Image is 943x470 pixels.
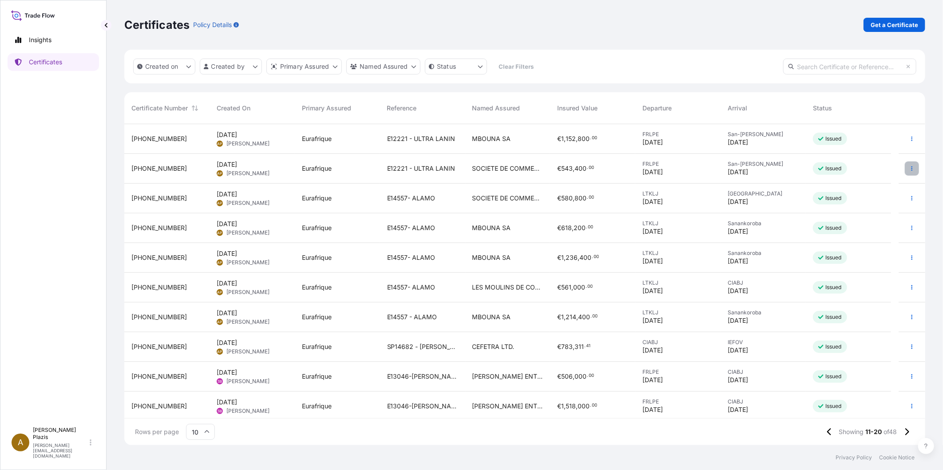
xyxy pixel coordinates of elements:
span: [PERSON_NAME] ENTREPRISE [472,372,543,381]
p: Issued [825,224,842,231]
span: [DATE] [217,249,237,258]
span: 800 [575,195,586,201]
span: 00 [587,285,593,288]
span: 00 [592,404,597,407]
span: LTKLJ [642,309,713,316]
button: createdBy Filter options [200,59,262,74]
span: € [557,255,561,261]
span: € [557,136,561,142]
span: [PHONE_NUMBER] [131,372,187,381]
span: [DATE] [642,168,663,176]
span: 400 [579,255,591,261]
span: [DATE] [728,286,748,295]
span: LTKLJ [642,190,713,197]
span: 311 [575,344,584,350]
p: Issued [825,165,842,172]
span: Reference [387,104,417,113]
span: [DATE] [217,338,237,347]
span: . [586,285,587,288]
span: E14557- ALAMO [387,223,436,232]
span: [DATE] [642,405,663,414]
span: AP [217,228,222,237]
span: , [564,403,566,409]
span: [GEOGRAPHIC_DATA] [728,190,799,197]
span: E14557- ALAMO [387,253,436,262]
button: createdOn Filter options [133,59,195,74]
span: [PHONE_NUMBER] [131,134,187,143]
p: Certificates [124,18,190,32]
span: 800 [578,136,590,142]
p: Issued [825,373,842,380]
span: CIABJ [728,398,799,405]
span: Departure [642,104,672,113]
button: certificateStatus Filter options [425,59,487,74]
span: San-[PERSON_NAME] [728,131,799,138]
span: . [592,255,593,258]
span: [DATE] [217,219,237,228]
span: 000 [573,284,585,290]
span: 00 [588,226,593,229]
span: Insured Value [557,104,598,113]
p: Privacy Policy [836,454,872,461]
span: [DATE] [217,398,237,407]
p: Issued [825,135,842,142]
p: Issued [825,284,842,291]
p: Issued [825,343,842,350]
span: € [557,165,561,172]
span: [PERSON_NAME] [226,348,269,355]
span: Eurafrique [302,194,332,203]
span: AP [217,169,222,178]
span: E14557- ALAMO [387,194,436,203]
span: [DATE] [728,257,748,266]
span: 00 [592,315,598,318]
p: Get a Certificate [871,20,918,29]
span: FRLPE [642,131,713,138]
span: [DATE] [728,138,748,147]
span: € [557,344,561,350]
span: [PERSON_NAME] [226,170,269,177]
span: 506 [561,373,573,380]
span: 41 [586,345,590,348]
p: Issued [825,195,842,202]
span: [DATE] [642,316,663,325]
span: Eurafrique [302,342,332,351]
span: 783 [561,344,573,350]
span: Eurafrique [302,402,332,411]
span: [PERSON_NAME] [226,229,269,236]
span: [DATE] [217,368,237,377]
span: AP [217,347,222,356]
span: , [573,373,575,380]
p: Cookie Notice [879,454,915,461]
span: , [573,165,575,172]
span: € [557,373,561,380]
span: [DATE] [217,190,237,199]
span: , [564,255,566,261]
span: Status [813,104,832,113]
span: . [587,374,588,377]
span: of 48 [884,427,897,436]
span: E13046-[PERSON_NAME] [387,372,458,381]
span: AP [217,139,222,148]
span: Eurafrique [302,283,332,292]
span: AP [217,258,222,267]
span: 543 [561,165,573,172]
span: [PHONE_NUMBER] [131,402,187,411]
p: Issued [825,403,842,410]
span: [PERSON_NAME] [226,259,269,266]
span: SOCIETE DE COMMERCE ZIDNABA ET FRERES (SOCOZIF SARL) [472,164,543,173]
span: [DATE] [217,160,237,169]
span: [DATE] [642,376,663,384]
button: distributor Filter options [266,59,342,74]
span: SOCIETE DE COMMERCE ZIDNABA ET FRERES (SOCOZIF SARL) [472,194,543,203]
span: Sanankoroba [728,250,799,257]
span: 00 [589,196,594,199]
span: Primary Assured [302,104,351,113]
span: LTKLJ [642,279,713,286]
span: Eurafrique [302,134,332,143]
span: 00 [592,137,597,140]
a: Get a Certificate [864,18,925,32]
span: CIABJ [728,368,799,376]
span: 00 [594,255,599,258]
span: Certificate Number [131,104,188,113]
input: Search Certificate or Reference... [783,59,916,74]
